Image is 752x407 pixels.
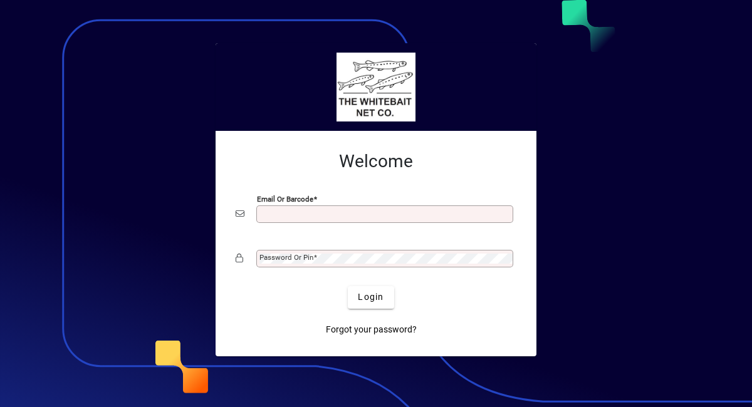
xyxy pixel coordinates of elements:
button: Login [348,286,394,309]
h2: Welcome [236,151,516,172]
mat-label: Email or Barcode [257,194,313,203]
mat-label: Password or Pin [259,253,313,262]
span: Login [358,291,384,304]
span: Forgot your password? [326,323,417,336]
a: Forgot your password? [321,319,422,341]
